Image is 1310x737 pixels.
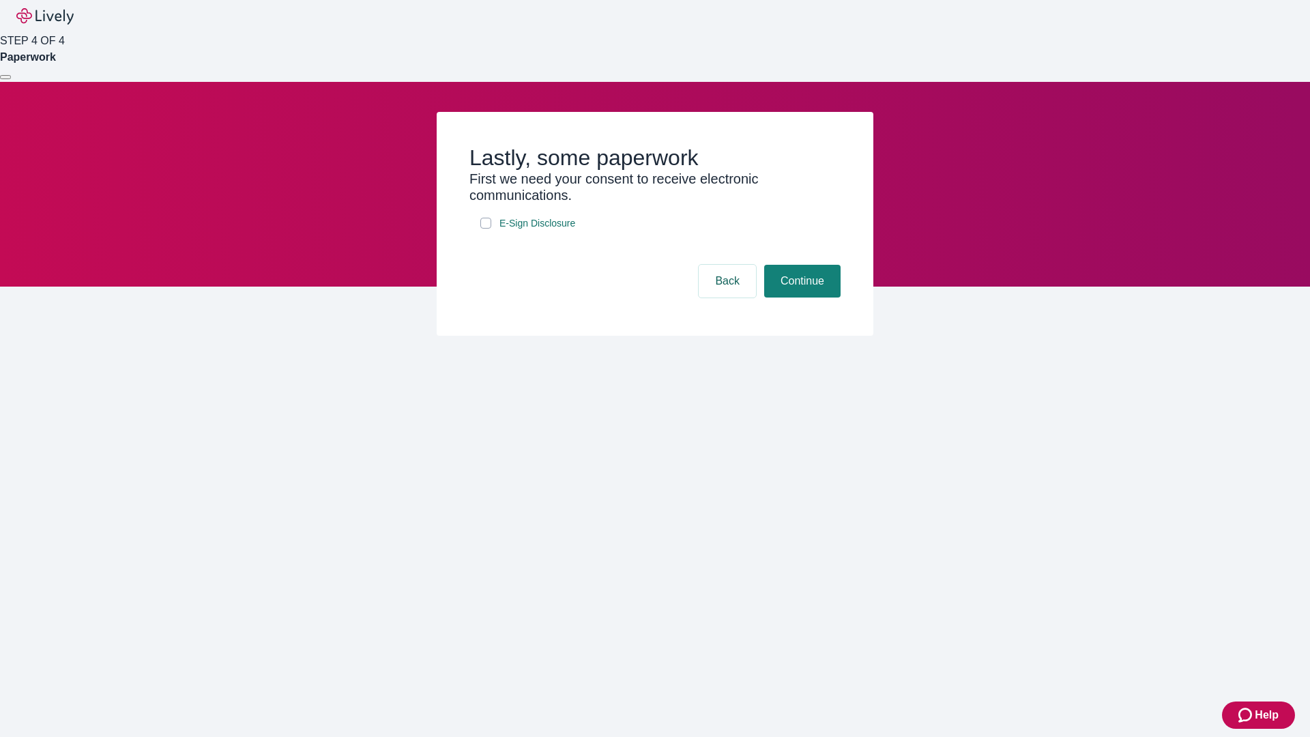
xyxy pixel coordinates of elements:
button: Zendesk support iconHelp [1222,702,1295,729]
button: Continue [764,265,841,298]
svg: Zendesk support icon [1238,707,1255,723]
h3: First we need your consent to receive electronic communications. [469,171,841,203]
span: Help [1255,707,1279,723]
a: e-sign disclosure document [497,215,578,232]
h2: Lastly, some paperwork [469,145,841,171]
span: E-Sign Disclosure [499,216,575,231]
button: Back [699,265,756,298]
img: Lively [16,8,74,25]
